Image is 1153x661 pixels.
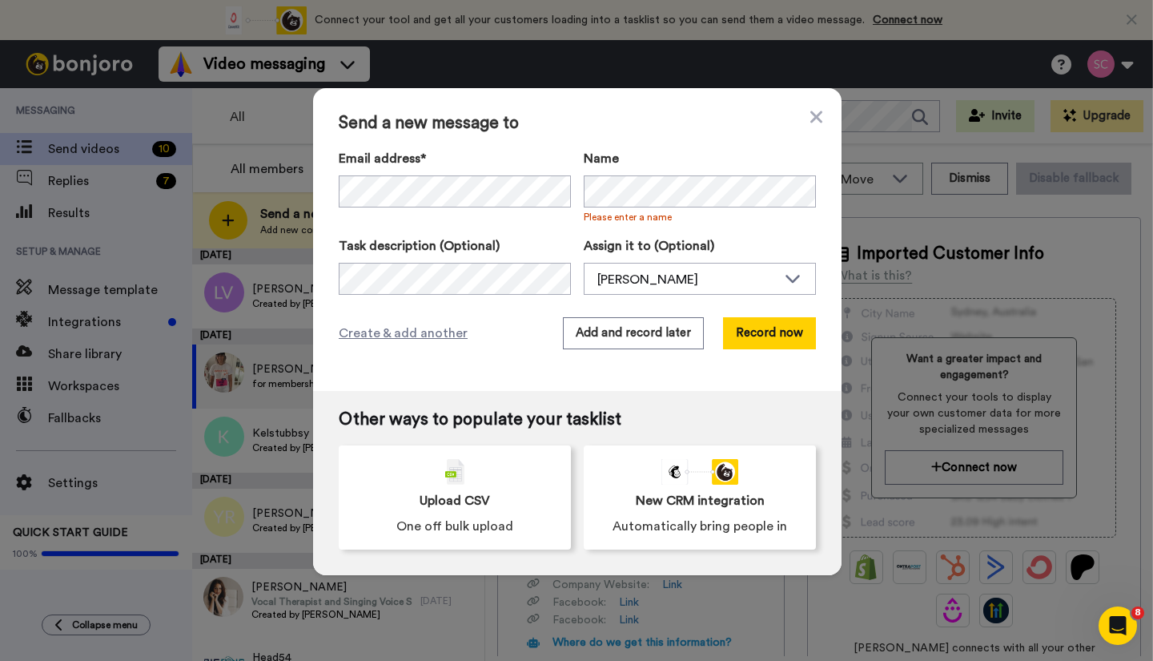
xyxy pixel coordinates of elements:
span: Upload CSV [420,491,490,510]
div: animation [661,459,738,485]
span: Automatically bring people in [613,517,787,536]
div: [PERSON_NAME] [597,270,777,289]
span: New CRM integration [636,491,765,510]
label: Email address* [339,149,571,168]
span: Create & add another [339,324,468,343]
iframe: Intercom live chat [1099,607,1137,645]
span: Send a new message to [339,114,816,133]
span: 8 [1131,607,1144,619]
span: Please enter a name [584,211,816,224]
img: csv-grey.png [445,459,464,485]
span: Other ways to populate your tasklist [339,410,816,429]
span: Name [584,149,619,168]
button: Record now [723,317,816,349]
span: One off bulk upload [396,517,513,536]
label: Task description (Optional) [339,236,571,256]
button: Add and record later [563,317,704,349]
label: Assign it to (Optional) [584,236,816,256]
